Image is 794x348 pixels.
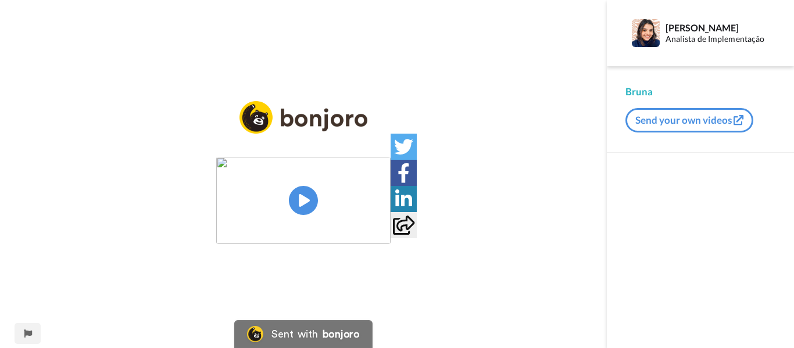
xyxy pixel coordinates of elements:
[625,85,775,99] div: Bruna
[625,108,753,132] button: Send your own videos
[239,101,367,134] img: logo_full.png
[632,19,660,47] img: Profile Image
[323,329,360,339] div: bonjoro
[666,34,775,44] div: Analista de Implementação
[666,22,775,33] div: [PERSON_NAME]
[234,320,373,348] a: Bonjoro LogoSent withbonjoro
[271,329,318,339] div: Sent with
[247,326,263,342] img: Bonjoro Logo
[216,157,391,244] img: 3fd1f3e8-2c0f-4ea9-9930-d9ee6175d489.jpg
